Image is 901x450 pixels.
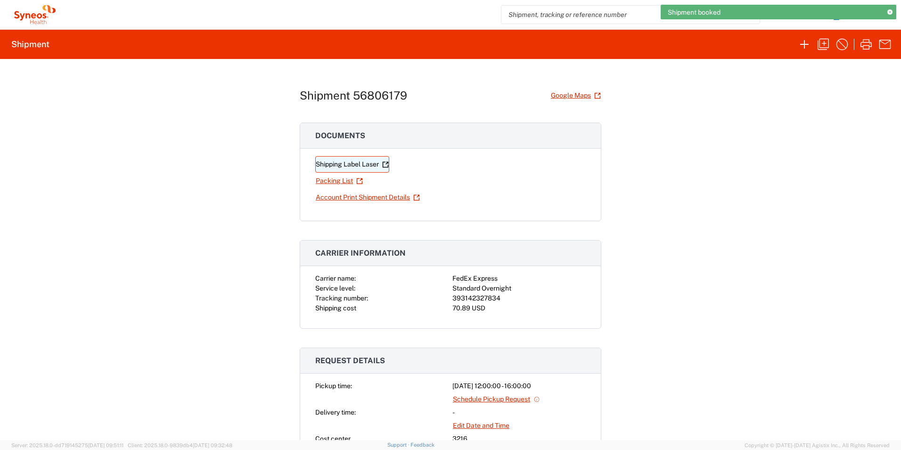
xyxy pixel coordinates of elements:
[11,39,49,50] h2: Shipment
[410,442,434,448] a: Feedback
[315,275,356,282] span: Carrier name:
[452,434,586,444] div: 3216
[88,442,123,448] span: [DATE] 09:51:11
[745,441,890,450] span: Copyright © [DATE]-[DATE] Agistix Inc., All Rights Reserved
[315,304,356,312] span: Shipping cost
[668,8,721,17] span: Shipment booked
[501,6,745,24] input: Shipment, tracking or reference number
[315,435,351,442] span: Cost center
[315,189,420,206] a: Account Print Shipment Details
[452,283,586,293] div: Standard Overnight
[550,87,601,104] a: Google Maps
[452,303,586,313] div: 70.89 USD
[315,131,365,140] span: Documents
[452,274,586,283] div: FedEx Express
[128,442,232,448] span: Client: 2025.18.0-9839db4
[300,89,407,102] h1: Shipment 56806179
[315,156,389,173] a: Shipping Label Laser
[315,356,385,365] span: Request details
[193,442,232,448] span: [DATE] 09:32:48
[315,284,355,292] span: Service level:
[315,408,356,416] span: Delivery time:
[315,249,406,258] span: Carrier information
[387,442,411,448] a: Support
[11,442,123,448] span: Server: 2025.18.0-dd719145275
[452,381,586,391] div: [DATE] 12:00:00 - 16:00:00
[315,173,363,189] a: Packing List
[315,294,368,302] span: Tracking number:
[452,408,586,417] div: -
[452,417,510,434] a: Edit Date and Time
[315,382,352,390] span: Pickup time:
[452,293,586,303] div: 393142327834
[452,391,541,408] a: Schedule Pickup Request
